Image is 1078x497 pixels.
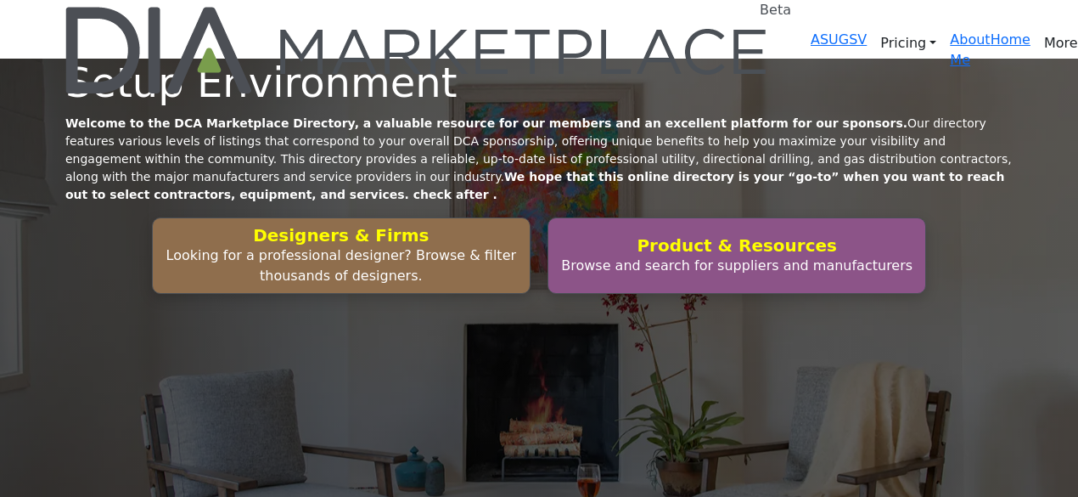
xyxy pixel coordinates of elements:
h2: Product & Resources [553,235,920,256]
strong: Welcome to the DCA Marketplace Directory, a valuable resource for our members and an excellent pl... [65,116,907,130]
p: Browse and search for suppliers and manufacturers [553,256,920,276]
a: Home [991,31,1030,48]
h2: Designers & Firms [158,225,525,246]
a: Pricing [867,30,950,57]
a: About Me [950,31,990,68]
button: Product & Resources Browse and search for suppliers and manufacturers [547,217,926,294]
button: Designers & Firms Looking for a professional designer? Browse & filter thousands of designers. [152,217,531,294]
h6: Beta [760,2,791,18]
img: Site Logo [65,7,770,93]
a: ASUGSV [811,31,867,48]
p: Looking for a professional designer? Browse & filter thousands of designers. [158,246,525,286]
p: Our directory features various levels of listings that correspond to your overall DCA sponsorship... [65,115,1013,204]
strong: We hope that this online directory is your “go-to” when you want to reach out to select contracto... [65,170,1004,201]
a: Beta [65,7,770,93]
